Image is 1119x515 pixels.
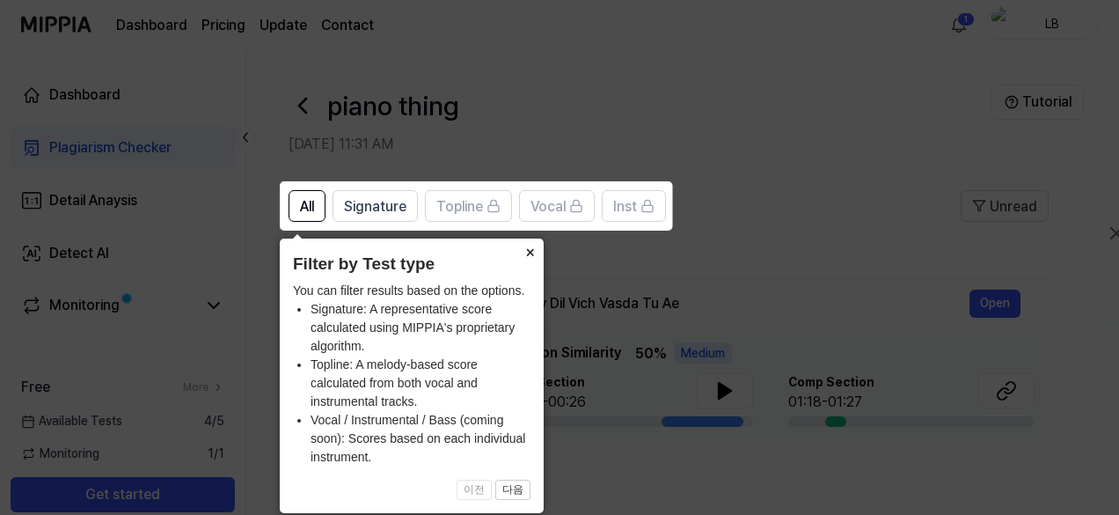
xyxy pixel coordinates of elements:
[602,190,666,222] button: Inst
[293,282,530,467] div: You can filter results based on the options.
[530,196,566,217] span: Vocal
[613,196,637,217] span: Inst
[311,300,530,356] li: Signature: A representative score calculated using MIPPIA's proprietary algorithm.
[436,196,483,217] span: Topline
[289,190,325,222] button: All
[311,356,530,411] li: Topline: A melody-based score calculated from both vocal and instrumental tracks.
[311,411,530,467] li: Vocal / Instrumental / Bass (coming soon): Scores based on each individual instrument.
[519,190,595,222] button: Vocal
[516,239,544,263] button: Close
[344,196,406,217] span: Signature
[425,190,512,222] button: Topline
[495,480,530,501] button: 다음
[333,190,418,222] button: Signature
[300,196,314,217] span: All
[293,252,530,277] header: Filter by Test type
